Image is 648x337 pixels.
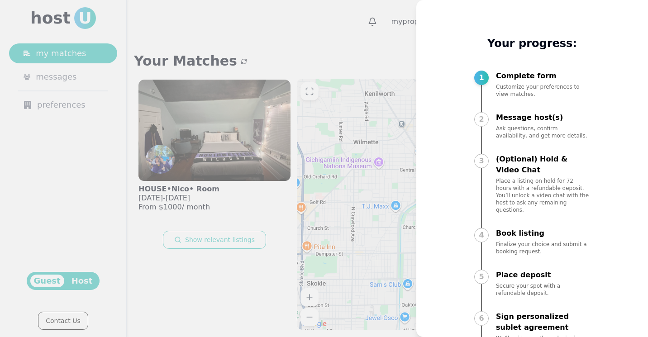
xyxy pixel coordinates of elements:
[496,154,590,176] p: (Optional) Hold & Video Chat
[496,125,590,139] p: Ask questions, confirm availability, and get more details.
[496,83,590,98] p: Customize your preferences to view matches.
[474,36,590,51] p: Your progress:
[496,177,590,214] p: Place a listing on hold for 72 hours with a refundable deposit. You’ll unlock a video chat with t...
[496,228,590,239] p: Book listing
[474,71,489,85] div: 1
[496,241,590,255] p: Finalize your choice and submit a booking request.
[496,71,590,81] p: Complete form
[474,228,489,242] div: 4
[496,270,590,280] p: Place deposit
[496,112,590,123] p: Message host(s)
[496,311,590,333] p: Sign personalized sublet agreement
[474,154,489,168] div: 3
[474,270,489,284] div: 5
[474,112,489,127] div: 2
[496,282,590,297] p: Secure your spot with a refundable deposit.
[474,311,489,326] div: 6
